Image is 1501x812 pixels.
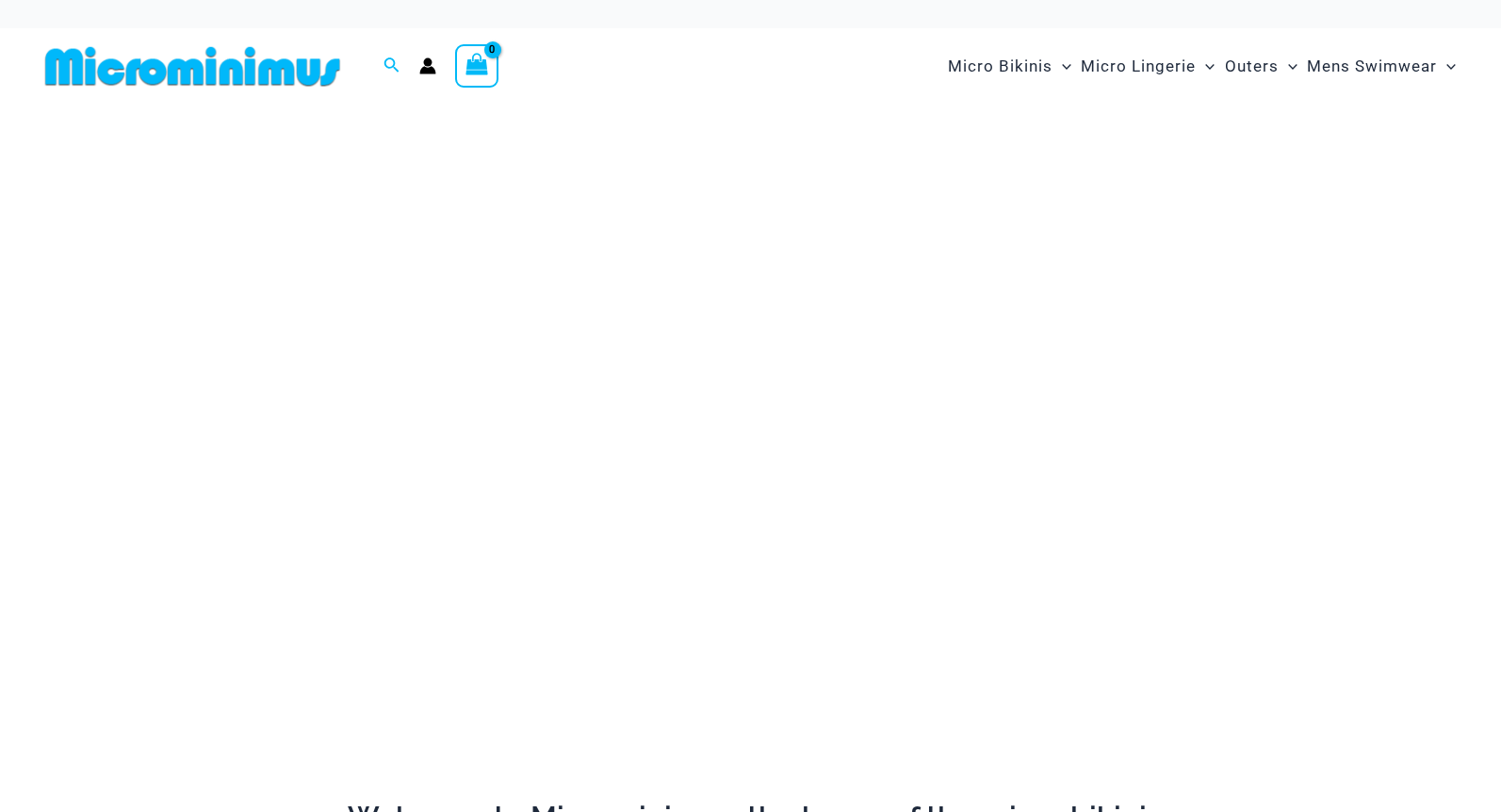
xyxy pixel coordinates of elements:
a: OutersMenu ToggleMenu Toggle [1220,38,1302,95]
span: Menu Toggle [1279,42,1297,90]
nav: Site Navigation [940,35,1463,98]
span: Outers [1225,42,1279,90]
a: Search icon link [383,55,400,78]
span: Mens Swimwear [1307,42,1437,90]
a: Account icon link [419,57,436,74]
span: Micro Bikinis [948,42,1052,90]
a: Micro LingerieMenu ToggleMenu Toggle [1076,38,1219,95]
span: Menu Toggle [1196,42,1215,90]
a: Micro BikinisMenu ToggleMenu Toggle [943,38,1076,95]
span: Menu Toggle [1437,42,1456,90]
a: Mens SwimwearMenu ToggleMenu Toggle [1302,38,1460,95]
span: Menu Toggle [1052,42,1071,90]
span: Micro Lingerie [1081,42,1196,90]
a: View Shopping Cart, empty [455,44,498,88]
img: MM SHOP LOGO FLAT [38,45,348,88]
